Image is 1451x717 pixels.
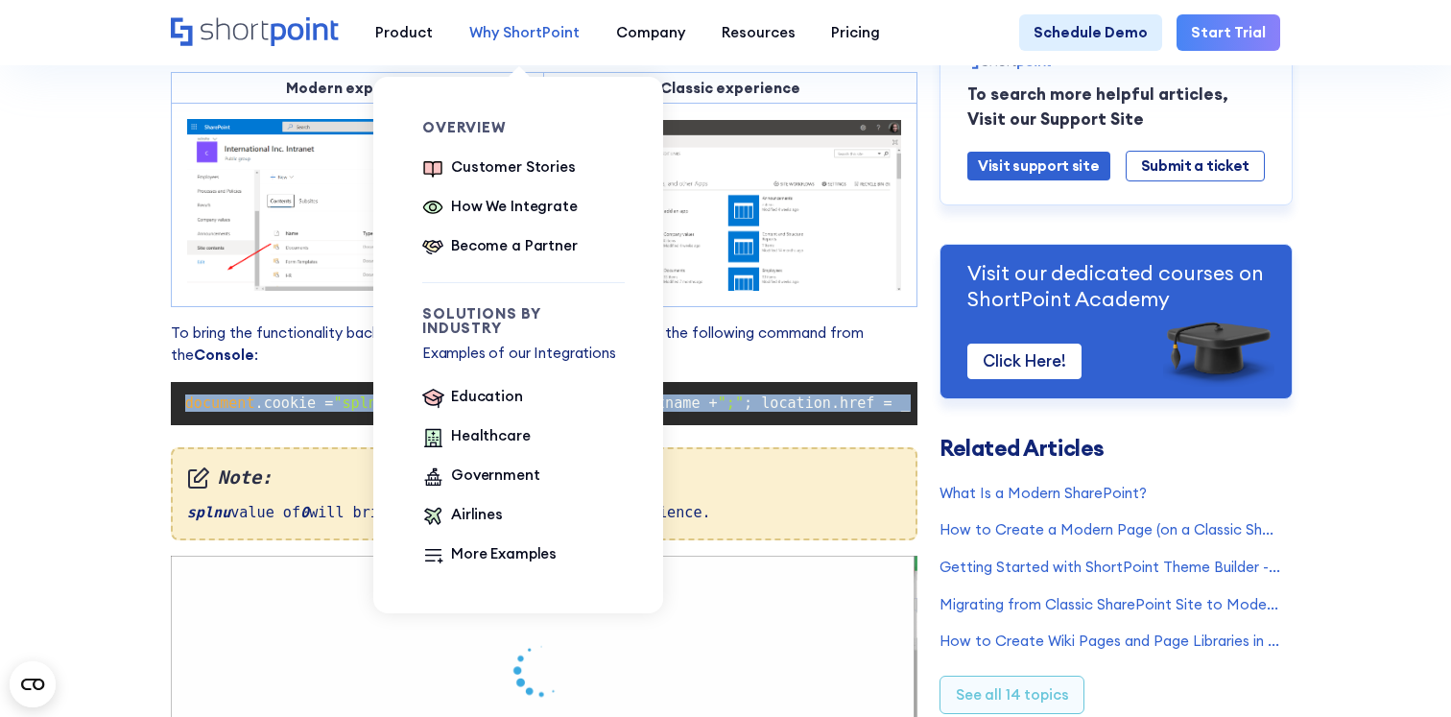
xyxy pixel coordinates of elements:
[422,425,531,450] a: Healthcare
[187,504,230,521] em: splnu
[451,235,578,257] div: Become a Partner
[422,156,576,181] a: Customer Stories
[722,22,796,44] div: Resources
[469,22,580,44] div: Why ShortPoint
[422,504,503,529] a: Airlines
[185,394,255,412] span: document
[422,386,523,411] a: Education
[660,79,800,97] strong: Classic experience
[194,346,254,364] strong: Console
[422,306,625,335] div: Solutions by Industry
[171,323,918,366] p: To bring the functionality back, and run the following command from the :
[831,22,880,44] div: Pricing
[940,482,1280,504] a: What Is a Modern SharePoint?
[286,79,430,97] strong: Modern experience
[1177,14,1280,51] a: Start Trial
[967,83,1265,131] p: To search more helpful articles, Visit our Support Site
[1019,14,1162,51] a: Schedule Demo
[422,465,540,490] a: Government
[940,593,1280,615] a: Migrating from Classic SharePoint Site to Modern SharePoint Site (SharePoint Online)
[357,14,451,51] a: Product
[967,152,1110,180] a: Visit support site
[967,344,1082,379] a: Click Here!
[940,519,1280,541] a: How to Create a Modern Page (on a Classic SharePoint Site)
[1126,151,1265,181] a: Submit a ticket
[744,394,1259,412] span: ; location.href = _spPageContextInfo.webServerRelativeUrl +
[171,17,340,48] a: Home
[940,631,1280,653] a: How to Create Wiki Pages and Page Libraries in SharePoint
[451,504,503,526] div: Airlines
[333,394,482,412] span: "splnu=0;domain="
[10,661,56,707] button: Open CMP widget
[451,156,576,179] div: Customer Stories
[451,386,523,408] div: Education
[300,504,309,521] em: 0
[422,543,557,568] a: More Examples
[718,394,744,412] span: ";"
[451,14,598,51] a: Why ShortPoint
[940,438,1280,460] h3: Related Articles
[616,22,685,44] div: Company
[422,235,578,260] a: Become a Partner
[813,14,898,51] a: Pricing
[451,465,540,487] div: Government
[187,464,901,490] em: Note:
[375,22,433,44] div: Product
[451,425,531,447] div: Healthcare
[422,196,578,221] a: How We Integrate
[451,196,578,218] div: How We Integrate
[967,260,1265,313] p: Visit our dedicated courses on ShortPoint Academy
[451,543,557,565] div: More Examples
[1106,494,1451,717] iframe: Chat Widget
[598,14,703,51] a: Company
[422,343,625,365] p: Examples of our Integrations
[940,676,1084,714] a: See all 14 topics
[171,447,918,540] div: value of will bring you back to the classic experience.
[940,557,1280,579] a: Getting Started with ShortPoint Theme Builder - Classic SharePoint Sites (Part 1)
[422,120,625,134] div: Overview
[255,394,334,412] span: .cookie =
[703,14,814,51] a: Resources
